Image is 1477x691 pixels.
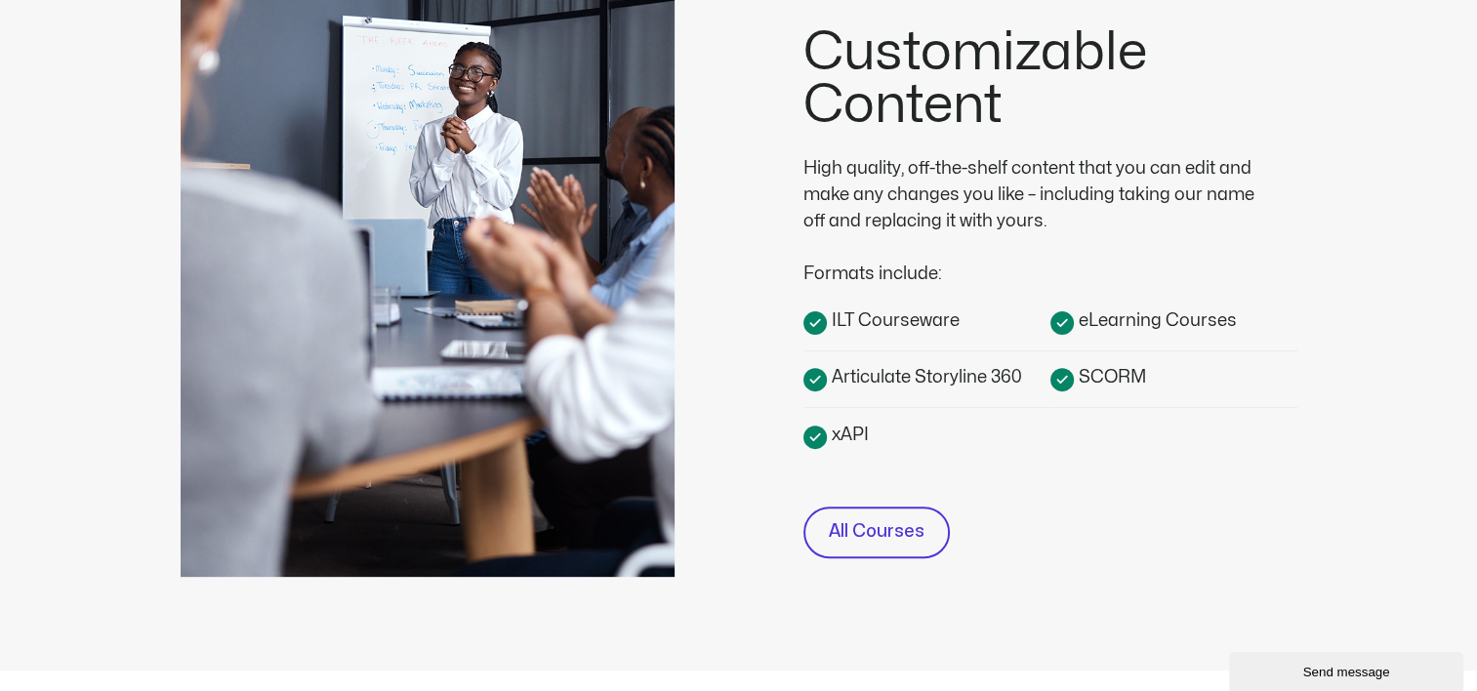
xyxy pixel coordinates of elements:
a: SCORM [1050,363,1297,391]
a: All Courses [803,507,950,558]
span: xAPI [827,422,869,448]
iframe: chat widget [1229,648,1467,691]
h2: Customizable Content [803,26,1297,132]
span: All Courses [829,518,924,547]
a: ILT Courseware [803,306,1050,335]
span: Articulate Storyline 360 [827,364,1022,390]
a: Articulate Storyline 360 [803,363,1050,391]
div: High quality, off-the-shelf content that you can edit and make any changes you like – including t... [803,155,1272,234]
span: ILT Courseware [827,307,960,334]
span: eLearning Courses [1074,307,1237,334]
div: Formats include: [803,234,1272,287]
span: SCORM [1074,364,1146,390]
